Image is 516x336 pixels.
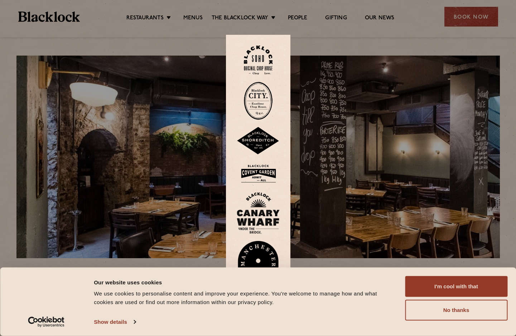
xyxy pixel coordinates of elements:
img: City-stamp-default.svg [244,82,273,120]
img: BL_Manchester_Logo-bleed.png [237,241,280,290]
button: No thanks [405,300,507,321]
a: Show details [94,317,135,327]
img: Shoreditch-stamp-v2-default.svg [237,127,280,155]
a: Usercentrics Cookiebot - opens in a new window [15,317,78,327]
img: Soho-stamp-default.svg [244,46,273,75]
div: Our website uses cookies [94,278,397,287]
div: We use cookies to personalise content and improve your experience. You're welcome to manage how a... [94,289,397,307]
button: I'm cool with that [405,276,507,297]
img: BLA_1470_CoventGarden_Website_Solid.svg [237,162,280,185]
img: BL_CW_Logo_Website.svg [237,192,280,234]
